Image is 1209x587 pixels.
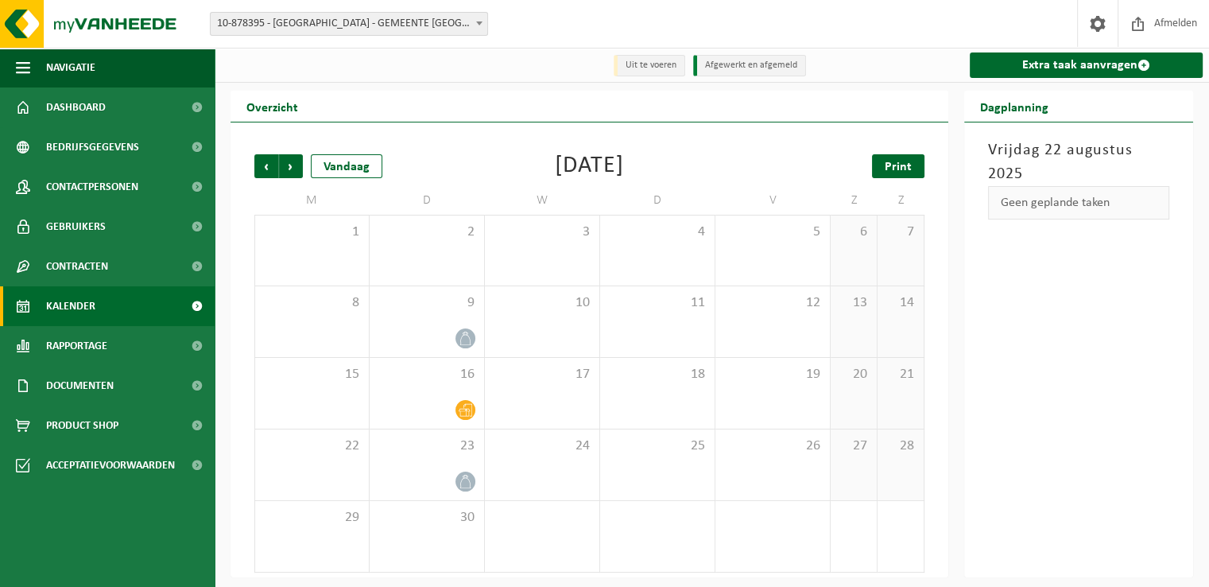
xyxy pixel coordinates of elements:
span: Vorige [254,154,278,178]
li: Afgewerkt en afgemeld [693,55,806,76]
span: 6 [839,224,869,241]
span: 27 [839,437,869,455]
span: 17 [493,366,591,383]
span: 4 [608,224,707,241]
span: 10-878395 - KUNSTACADEMIE HAASDONK - GEMEENTE BEVEREN - KOSTENPLAATS 23 - HAASDONK [210,12,488,36]
h3: Vrijdag 22 augustus 2025 [988,138,1169,186]
td: M [254,186,370,215]
a: Print [872,154,924,178]
span: 9 [378,294,476,312]
div: [DATE] [555,154,624,178]
span: 7 [885,224,916,241]
div: Vandaag [311,154,382,178]
span: 20 [839,366,869,383]
span: 18 [608,366,707,383]
span: 16 [378,366,476,383]
span: Product Shop [46,406,118,445]
span: Print [885,161,912,173]
span: 13 [839,294,869,312]
span: 28 [885,437,916,455]
span: 10-878395 - KUNSTACADEMIE HAASDONK - GEMEENTE BEVEREN - KOSTENPLAATS 23 - HAASDONK [211,13,487,35]
h2: Overzicht [231,91,314,122]
td: W [485,186,600,215]
span: Rapportage [46,326,107,366]
span: Bedrijfsgegevens [46,127,139,167]
span: 14 [885,294,916,312]
span: 25 [608,437,707,455]
h2: Dagplanning [964,91,1064,122]
span: Dashboard [46,87,106,127]
td: D [600,186,715,215]
span: Volgende [279,154,303,178]
span: 26 [723,437,822,455]
td: Z [831,186,878,215]
td: D [370,186,485,215]
span: Gebruikers [46,207,106,247]
span: 23 [378,437,476,455]
span: Kalender [46,286,95,326]
span: 29 [263,509,361,527]
span: 1 [263,224,361,241]
span: 10 [493,294,591,312]
li: Uit te voeren [614,55,685,76]
span: Contactpersonen [46,167,138,207]
span: Documenten [46,366,114,406]
span: 3 [493,224,591,241]
span: Navigatie [46,48,95,87]
a: Extra taak aanvragen [970,52,1203,78]
td: V [715,186,831,215]
span: 22 [263,437,361,455]
span: 15 [263,366,361,383]
td: Z [878,186,924,215]
span: 24 [493,437,591,455]
span: 12 [723,294,822,312]
span: 5 [723,224,822,241]
span: Contracten [46,247,108,286]
span: 19 [723,366,822,383]
span: 11 [608,294,707,312]
span: 8 [263,294,361,312]
span: 2 [378,224,476,241]
div: Geen geplande taken [988,186,1169,220]
span: 21 [885,366,916,383]
span: 30 [378,509,476,527]
span: Acceptatievoorwaarden [46,445,175,485]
